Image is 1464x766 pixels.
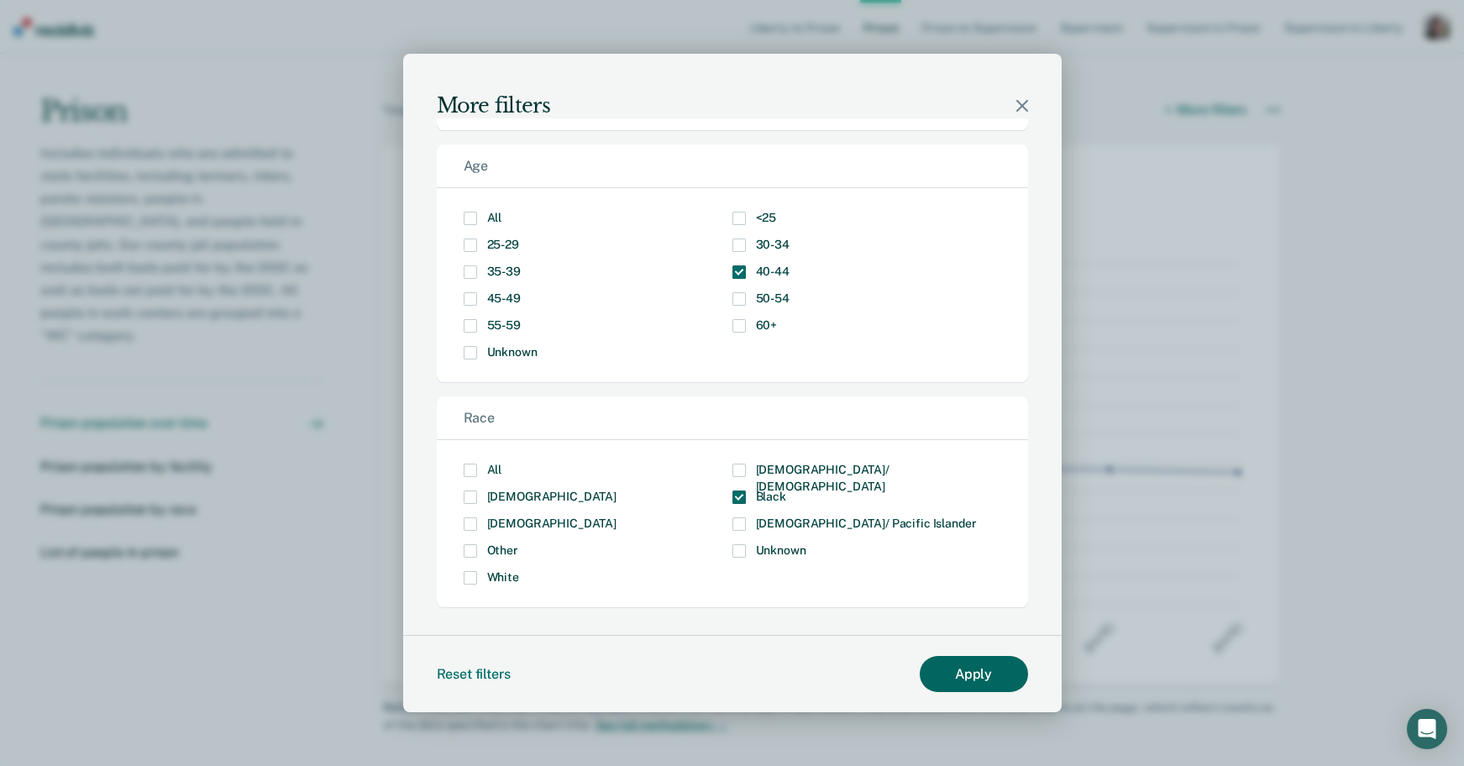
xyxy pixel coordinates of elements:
span: [DEMOGRAPHIC_DATA]/ [DEMOGRAPHIC_DATA] [756,463,889,492]
span: Black [756,490,786,503]
span: 30-34 [756,238,790,251]
button: Apply [920,656,1028,692]
div: More filters [403,54,1062,118]
span: Other [487,543,518,557]
div: Race [437,396,1028,440]
span: All [487,463,502,476]
span: 50-54 [756,291,790,305]
span: [DEMOGRAPHIC_DATA] [487,517,617,530]
div: Open Intercom Messenger [1407,709,1447,749]
span: 60+ [756,318,778,332]
span: [DEMOGRAPHIC_DATA]/ Pacific Islander [756,517,977,530]
span: Unknown [487,345,538,359]
button: Reset filters [437,656,531,692]
span: [DEMOGRAPHIC_DATA] [487,490,617,503]
span: Unknown [756,543,806,557]
span: 35-39 [487,265,521,278]
span: White [487,570,519,584]
span: 45-49 [487,291,521,305]
div: Age [437,144,1028,188]
span: 40-44 [756,265,790,278]
span: 55-59 [487,318,521,332]
span: All [487,211,502,224]
span: 25-29 [487,238,519,251]
span: <25 [756,211,777,224]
